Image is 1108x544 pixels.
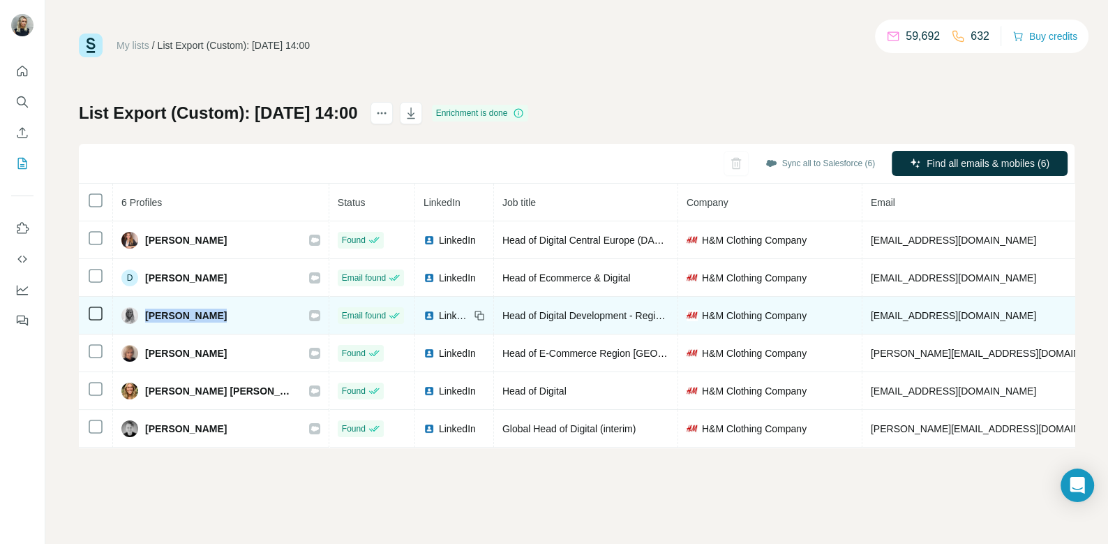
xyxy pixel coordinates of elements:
span: LinkedIn [439,422,476,436]
span: Email [871,197,895,208]
div: D [121,270,138,286]
div: List Export (Custom): [DATE] 14:00 [158,38,310,52]
button: Buy credits [1012,27,1077,46]
p: 59,692 [906,28,940,45]
img: company-logo [687,348,698,359]
span: LinkedIn [439,233,476,247]
p: 632 [971,28,989,45]
span: [PERSON_NAME] [PERSON_NAME] [145,384,295,398]
span: Email found [342,272,386,284]
img: LinkedIn logo [424,385,435,397]
span: LinkedIn [424,197,461,208]
span: Found [342,385,366,397]
button: Find all emails & mobiles (6) [892,151,1068,176]
span: [PERSON_NAME] [145,422,227,436]
a: My lists [117,40,149,51]
span: Job title [502,197,536,208]
span: LinkedIn [439,384,476,398]
span: Head of Digital Central Europe (DACH & NL region) [502,235,726,246]
button: Enrich CSV [11,120,33,145]
button: Sync all to Salesforce (6) [756,153,885,174]
img: company-logo [687,235,698,246]
button: Use Surfe on LinkedIn [11,216,33,241]
li: / [152,38,155,52]
img: Avatar [121,420,138,437]
span: [EMAIL_ADDRESS][DOMAIN_NAME] [871,272,1036,284]
button: Feedback [11,308,33,333]
img: Avatar [121,345,138,362]
div: Enrichment is done [432,105,529,122]
span: [PERSON_NAME] [145,233,227,247]
img: Surfe Logo [79,34,103,57]
span: LinkedIn [439,271,476,285]
h1: List Export (Custom): [DATE] 14:00 [79,102,358,124]
span: Email found [342,309,386,322]
button: actions [370,102,393,124]
span: Find all emails & mobiles (6) [927,156,1049,170]
img: LinkedIn logo [424,310,435,321]
span: Head of Ecommerce & Digital [502,272,631,284]
button: Search [11,89,33,115]
img: LinkedIn logo [424,348,435,359]
span: H&M Clothing Company [702,346,807,360]
img: company-logo [687,310,698,321]
img: Avatar [121,383,138,399]
span: LinkedIn [439,346,476,360]
span: [EMAIL_ADDRESS][DOMAIN_NAME] [871,235,1036,246]
span: Found [342,422,366,435]
img: Avatar [11,14,33,36]
span: [EMAIL_ADDRESS][DOMAIN_NAME] [871,310,1036,321]
span: Found [342,234,366,247]
img: Avatar [121,307,138,324]
span: H&M Clothing Company [702,271,807,285]
span: [PERSON_NAME] [145,346,227,360]
div: Open Intercom Messenger [1061,469,1094,502]
img: LinkedIn logo [424,272,435,284]
img: company-logo [687,385,698,397]
button: Dashboard [11,277,33,302]
button: Use Surfe API [11,247,33,272]
span: Found [342,347,366,360]
img: company-logo [687,272,698,284]
span: 6 Profiles [121,197,162,208]
img: LinkedIn logo [424,423,435,434]
span: Head of Digital [502,385,567,397]
span: [PERSON_NAME] [145,271,227,285]
img: company-logo [687,423,698,434]
img: LinkedIn logo [424,235,435,246]
span: H&M Clothing Company [702,233,807,247]
span: Company [687,197,728,208]
span: Status [338,197,366,208]
span: [EMAIL_ADDRESS][DOMAIN_NAME] [871,385,1036,397]
span: H&M Clothing Company [702,422,807,436]
button: Quick start [11,59,33,84]
span: LinkedIn [439,309,470,323]
span: H&M Clothing Company [702,384,807,398]
span: [PERSON_NAME] [145,309,227,323]
img: Avatar [121,232,138,249]
button: My lists [11,151,33,176]
span: Head of Digital Development - Region [GEOGRAPHIC_DATA] [502,310,771,321]
span: H&M Clothing Company [702,309,807,323]
span: Global Head of Digital (interim) [502,423,636,434]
